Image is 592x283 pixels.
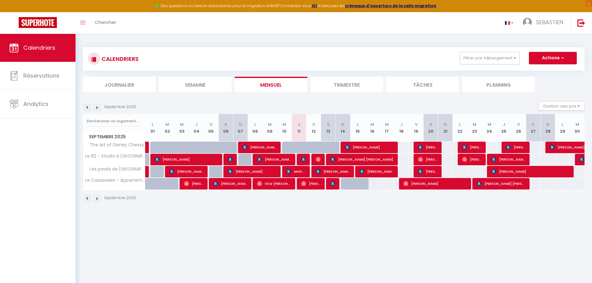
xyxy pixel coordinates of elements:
span: [PERSON_NAME] [360,166,394,177]
th: 21 [438,114,453,142]
li: Semaine [159,77,232,92]
th: 11 [292,114,306,142]
abbr: S [224,121,227,127]
span: Réservations [23,72,59,80]
span: [PERSON_NAME] [316,153,321,165]
span: [PERSON_NAME] [506,141,525,153]
th: 29 [555,114,570,142]
span: [PERSON_NAME] [228,153,233,165]
span: [PERSON_NAME] [418,166,438,177]
abbr: L [357,121,359,127]
p: Septembre 2025 [104,195,136,201]
abbr: M [180,121,184,127]
abbr: M [268,121,272,127]
img: logout [577,19,585,27]
abbr: L [562,121,563,127]
th: 20 [424,114,438,142]
a: Chercher [90,12,121,34]
span: The Art of Disney Chessy [84,142,146,148]
span: [PERSON_NAME] [257,153,291,165]
abbr: L [152,121,154,127]
abbr: V [415,121,418,127]
abbr: M [488,121,491,127]
h3: CALENDRIERS [100,52,139,66]
th: 18 [394,114,409,142]
span: [PERSON_NAME] [418,153,438,165]
span: SEBASTIEN [536,18,563,26]
abbr: D [239,121,242,127]
span: [PERSON_NAME] [PERSON_NAME] [330,153,394,165]
span: [PERSON_NAME] [228,166,277,177]
th: 23 [467,114,482,142]
abbr: L [459,121,461,127]
span: Minh Tu [PERSON_NAME] [286,166,306,177]
th: 14 [336,114,350,142]
button: Actions [529,52,577,64]
abbr: D [546,121,549,127]
li: Journalier [83,77,156,92]
span: [PERSON_NAME] [491,166,569,177]
p: Septembre 2025 [104,104,136,110]
th: 12 [306,114,321,142]
abbr: M [165,121,169,127]
span: [PERSON_NAME] [184,178,204,189]
abbr: J [195,121,198,127]
th: 28 [540,114,555,142]
span: [PERSON_NAME] [242,141,277,153]
abbr: M [576,121,579,127]
span: Le 82 - Studio à [GEOGRAPHIC_DATA] [84,154,146,158]
span: [PERSON_NAME] [PERSON_NAME] [169,166,204,177]
th: 07 [233,114,248,142]
abbr: M [370,121,374,127]
abbr: D [341,121,344,127]
abbr: J [503,121,505,127]
abbr: S [429,121,432,127]
a: ICI [312,3,317,8]
li: Planning [462,77,535,92]
th: 15 [350,114,365,142]
th: 22 [453,114,467,142]
li: Trimestre [310,77,383,92]
abbr: M [282,121,286,127]
span: Le Cassassien - Appartement pour 6 à [GEOGRAPHIC_DATA] [84,178,146,183]
span: Analytics [23,100,48,108]
li: Tâches [386,77,459,92]
th: 24 [482,114,497,142]
abbr: M [385,121,389,127]
th: 30 [570,114,585,142]
abbr: J [298,121,300,127]
th: 13 [321,114,336,142]
a: créneaux d'ouverture de la salle migration [345,3,436,8]
img: ... [523,18,532,27]
th: 27 [526,114,540,142]
span: [PERSON_NAME] [301,153,306,165]
span: Chercher [95,19,116,25]
abbr: V [210,121,213,127]
th: 03 [175,114,189,142]
span: [PERSON_NAME] [403,178,467,189]
span: [PERSON_NAME] [PERSON_NAME] [477,178,525,189]
abbr: D [444,121,447,127]
th: 02 [160,114,175,142]
span: [PERSON_NAME] [PERSON_NAME] [213,178,247,189]
img: Super Booking [19,17,57,28]
abbr: V [517,121,520,127]
abbr: S [327,121,330,127]
th: 10 [277,114,291,142]
abbr: L [254,121,256,127]
th: 17 [379,114,394,142]
th: 01 [145,114,160,142]
th: 19 [409,114,423,142]
span: [PERSON_NAME] [316,166,350,177]
th: 06 [218,114,233,142]
span: Calendriers [23,44,55,52]
th: 25 [497,114,511,142]
th: 05 [204,114,218,142]
span: [PERSON_NAME] [462,141,482,153]
button: Gestion des prix [538,101,585,111]
span: [PERSON_NAME] [330,178,335,189]
th: 16 [365,114,379,142]
button: Filtrer par hébergement [460,52,520,64]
